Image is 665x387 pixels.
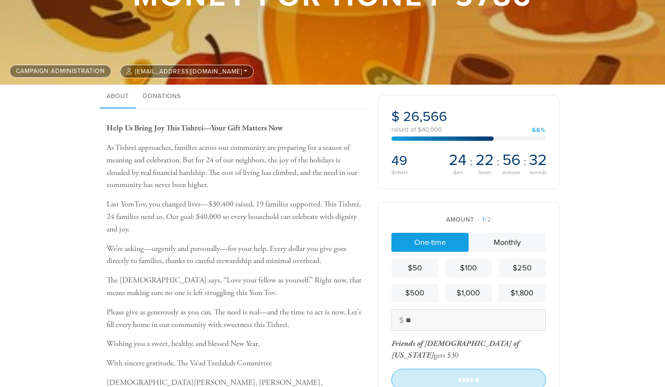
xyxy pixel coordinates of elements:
[107,198,365,235] p: Last YomTov, you changed lives—$30,400 raised, 19 families supported. This Tishrei, 24 families n...
[107,142,365,191] p: As Tishrei approaches, families across our community are preparing for a season of meaning and ce...
[502,287,542,299] div: $1,800
[107,306,365,331] p: Please give as generously as you can. The need is real—and the time to act is now. Let’s fill eve...
[107,357,365,370] p: With sincere gratitude, The Va’ad Tzedakah Committee
[477,216,491,223] span: /2
[100,85,136,109] a: About
[445,259,492,277] a: $100
[448,287,489,299] div: $1,000
[478,170,491,176] span: hours
[120,65,254,78] button: [EMAIL_ADDRESS][DOMAIN_NAME]
[136,85,188,109] a: Donations
[532,127,546,133] div: 66%
[107,338,365,350] p: Wishing you a sweet, healthy, and blessed New Year.
[453,170,463,176] span: days
[502,170,520,176] span: minutes
[391,339,519,360] div: gets
[395,262,435,274] div: $50
[391,152,444,169] h2: 49
[391,233,469,252] a: One-time
[498,259,545,277] a: $250
[470,155,473,168] span: :
[469,233,546,252] a: Monthly
[395,287,435,299] div: $500
[523,155,526,168] span: :
[391,339,519,360] span: Friends of [DEMOGRAPHIC_DATA] of [US_STATE]
[9,65,111,78] a: Campaign Administration
[391,127,546,133] div: raised of $40,000
[107,123,283,133] b: Help Us Bring Joy This Tishrei—Your Gift Matters Now
[391,284,438,302] a: $500
[403,108,447,125] span: 26,566
[391,259,438,277] a: $50
[498,284,545,302] a: $1,800
[107,243,365,268] p: We’re asking—urgently and personally—for your help. Every dollar you give goes directly to famili...
[529,170,546,176] span: seconds
[391,108,400,125] span: $
[447,350,459,360] div: $30
[391,169,444,175] div: donors
[502,262,542,274] div: $250
[448,262,489,274] div: $100
[449,152,466,168] span: 24
[496,155,500,168] span: :
[107,274,365,299] p: The [DEMOGRAPHIC_DATA] says, “Love your fellow as yourself.” Right now, that means making sure no...
[502,152,520,168] span: 56
[482,216,485,223] span: 1
[529,152,547,168] span: 32
[391,215,546,224] div: Amount
[445,284,492,302] a: $1,000
[476,152,494,168] span: 22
